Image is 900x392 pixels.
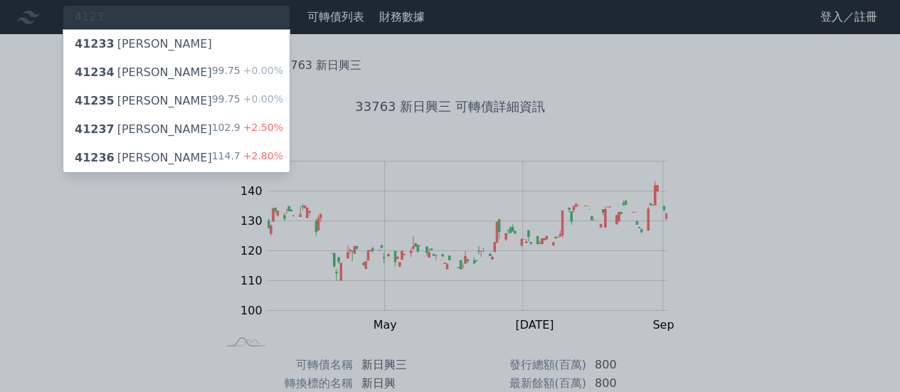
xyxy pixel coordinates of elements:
[75,65,115,79] span: 41234
[75,36,212,53] div: [PERSON_NAME]
[240,150,283,161] span: +2.80%
[63,144,290,172] a: 41236[PERSON_NAME] 114.7+2.80%
[63,58,290,87] a: 41234[PERSON_NAME] 99.75+0.00%
[63,115,290,144] a: 41237[PERSON_NAME] 102.9+2.50%
[75,64,212,81] div: [PERSON_NAME]
[212,64,283,81] div: 99.75
[240,65,283,76] span: +0.00%
[75,37,115,51] span: 41233
[240,93,283,105] span: +0.00%
[75,92,212,110] div: [PERSON_NAME]
[240,122,283,133] span: +2.50%
[63,87,290,115] a: 41235[PERSON_NAME] 99.75+0.00%
[212,92,283,110] div: 99.75
[75,151,115,164] span: 41236
[75,149,212,166] div: [PERSON_NAME]
[63,30,290,58] a: 41233[PERSON_NAME]
[212,149,283,166] div: 114.7
[75,94,115,107] span: 41235
[75,121,212,138] div: [PERSON_NAME]
[75,122,115,136] span: 41237
[212,121,283,138] div: 102.9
